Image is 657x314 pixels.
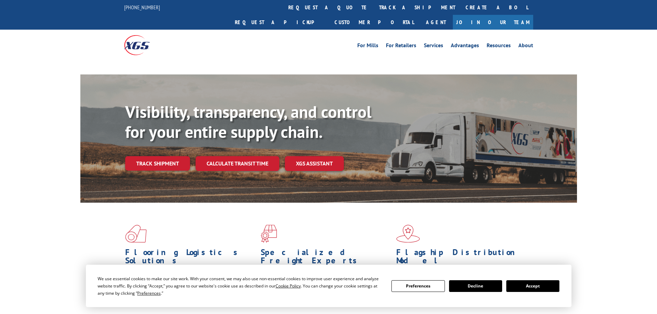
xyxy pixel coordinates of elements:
[396,225,420,243] img: xgs-icon-flagship-distribution-model-red
[125,225,147,243] img: xgs-icon-total-supply-chain-intelligence-red
[449,280,502,292] button: Decline
[518,43,533,50] a: About
[391,280,445,292] button: Preferences
[506,280,559,292] button: Accept
[230,15,329,30] a: Request a pickup
[86,265,571,307] div: Cookie Consent Prompt
[98,275,383,297] div: We use essential cookies to make our site work. With your consent, we may also use non-essential ...
[451,43,479,50] a: Advantages
[125,101,371,142] b: Visibility, transparency, and control for your entire supply chain.
[329,15,419,30] a: Customer Portal
[357,43,378,50] a: For Mills
[386,43,416,50] a: For Retailers
[424,43,443,50] a: Services
[261,248,391,268] h1: Specialized Freight Experts
[419,15,453,30] a: Agent
[125,156,190,171] a: Track shipment
[261,225,277,243] img: xgs-icon-focused-on-flooring-red
[124,4,160,11] a: [PHONE_NUMBER]
[196,156,279,171] a: Calculate transit time
[396,248,527,268] h1: Flagship Distribution Model
[285,156,344,171] a: XGS ASSISTANT
[137,290,161,296] span: Preferences
[125,248,256,268] h1: Flooring Logistics Solutions
[453,15,533,30] a: Join Our Team
[276,283,301,289] span: Cookie Policy
[487,43,511,50] a: Resources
